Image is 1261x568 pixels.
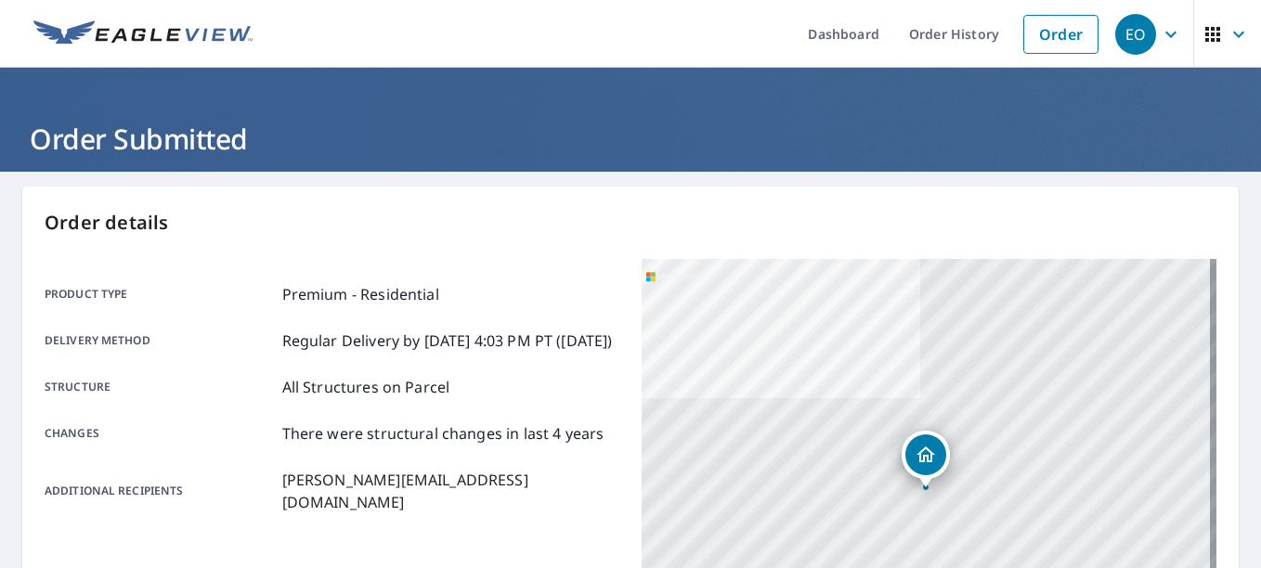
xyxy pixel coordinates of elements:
[45,329,275,352] p: Delivery method
[1115,14,1156,55] div: EO
[45,469,275,513] p: Additional recipients
[45,376,275,398] p: Structure
[33,20,253,48] img: EV Logo
[45,422,275,445] p: Changes
[282,283,439,305] p: Premium - Residential
[902,431,950,488] div: Dropped pin, building 1, Residential property, 1767 Beach Dr SW Sunset Beach, NC 28468
[1023,15,1098,54] a: Order
[282,422,604,445] p: There were structural changes in last 4 years
[45,209,1216,237] p: Order details
[282,329,613,352] p: Regular Delivery by [DATE] 4:03 PM PT ([DATE])
[282,376,450,398] p: All Structures on Parcel
[45,283,275,305] p: Product type
[282,469,619,513] p: [PERSON_NAME][EMAIL_ADDRESS][DOMAIN_NAME]
[22,120,1239,158] h1: Order Submitted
